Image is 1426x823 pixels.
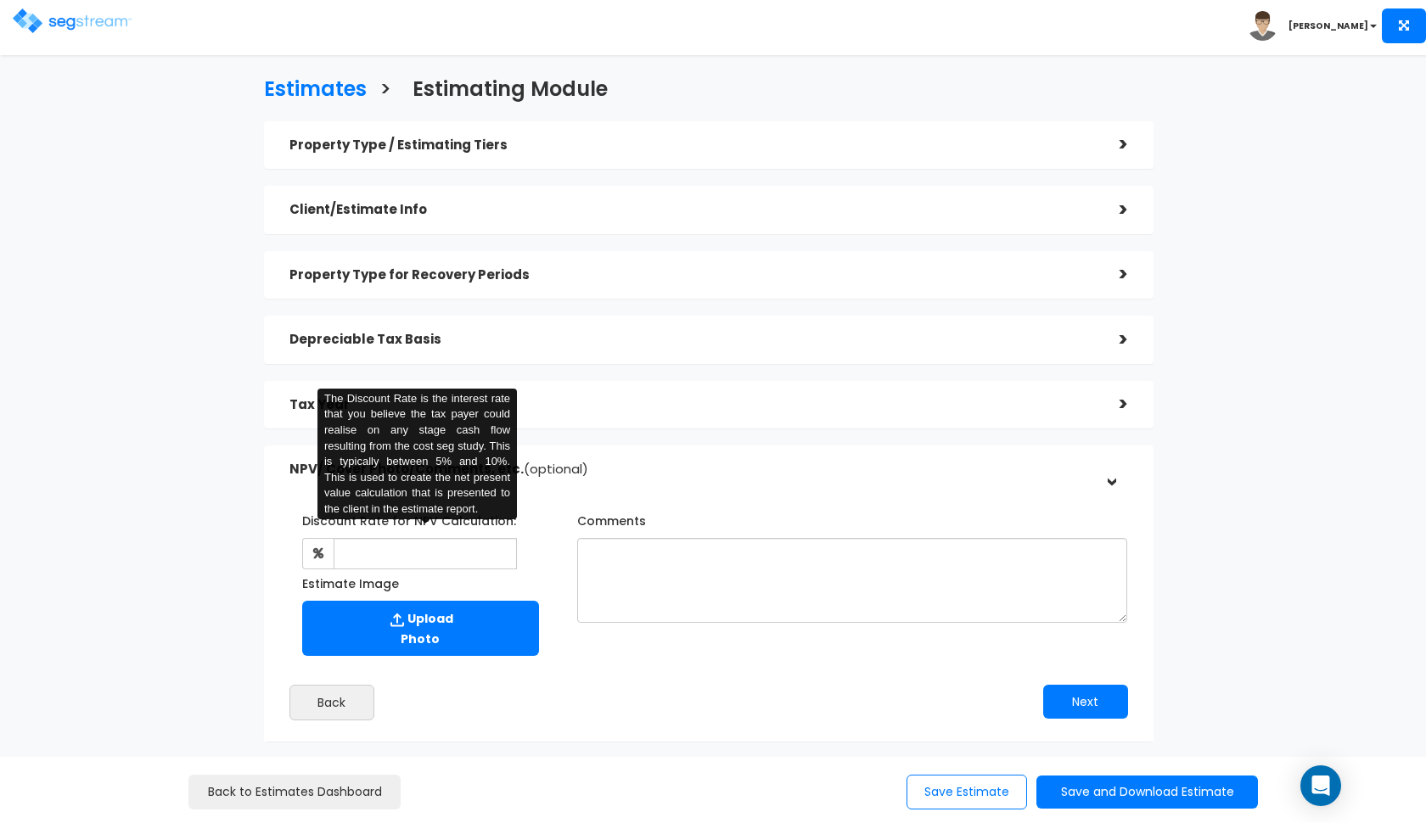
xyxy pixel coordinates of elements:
button: Next [1043,685,1128,719]
a: Back to Estimates Dashboard [188,775,401,809]
div: > [1098,453,1124,487]
label: Discount Rate for NPV Calculation: [302,507,516,529]
h5: NPV/ Cover Photo/Comments, etc. [289,462,1094,477]
span: (optional) [524,460,588,478]
div: > [1094,197,1128,223]
label: Upload Photo [302,601,539,656]
div: > [1094,132,1128,158]
div: > [1094,261,1128,288]
img: logo.png [13,8,132,33]
h5: Tax Year [289,398,1094,412]
div: Open Intercom Messenger [1300,765,1341,806]
button: Back [289,685,374,720]
div: > [1094,391,1128,417]
label: Estimate Image [302,569,399,592]
div: > [1094,327,1128,353]
button: Save and Download Estimate [1036,775,1258,809]
h5: Client/Estimate Info [289,203,1094,217]
img: Upload Icon [387,609,407,630]
img: avatar.png [1248,11,1277,41]
label: Comments [577,507,646,529]
h5: Property Type / Estimating Tiers [289,138,1094,153]
b: [PERSON_NAME] [1288,20,1368,32]
div: The Discount Rate is the interest rate that you believe the tax payer could realise on any stage ... [317,389,517,520]
h3: > [379,78,391,104]
h3: Estimating Module [413,78,608,104]
h5: Property Type for Recovery Periods [289,268,1094,283]
a: Estimates [251,61,367,113]
button: Save Estimate [907,775,1027,809]
h3: Estimates [264,78,367,104]
h5: Depreciable Tax Basis [289,333,1094,347]
a: Estimating Module [400,61,608,113]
